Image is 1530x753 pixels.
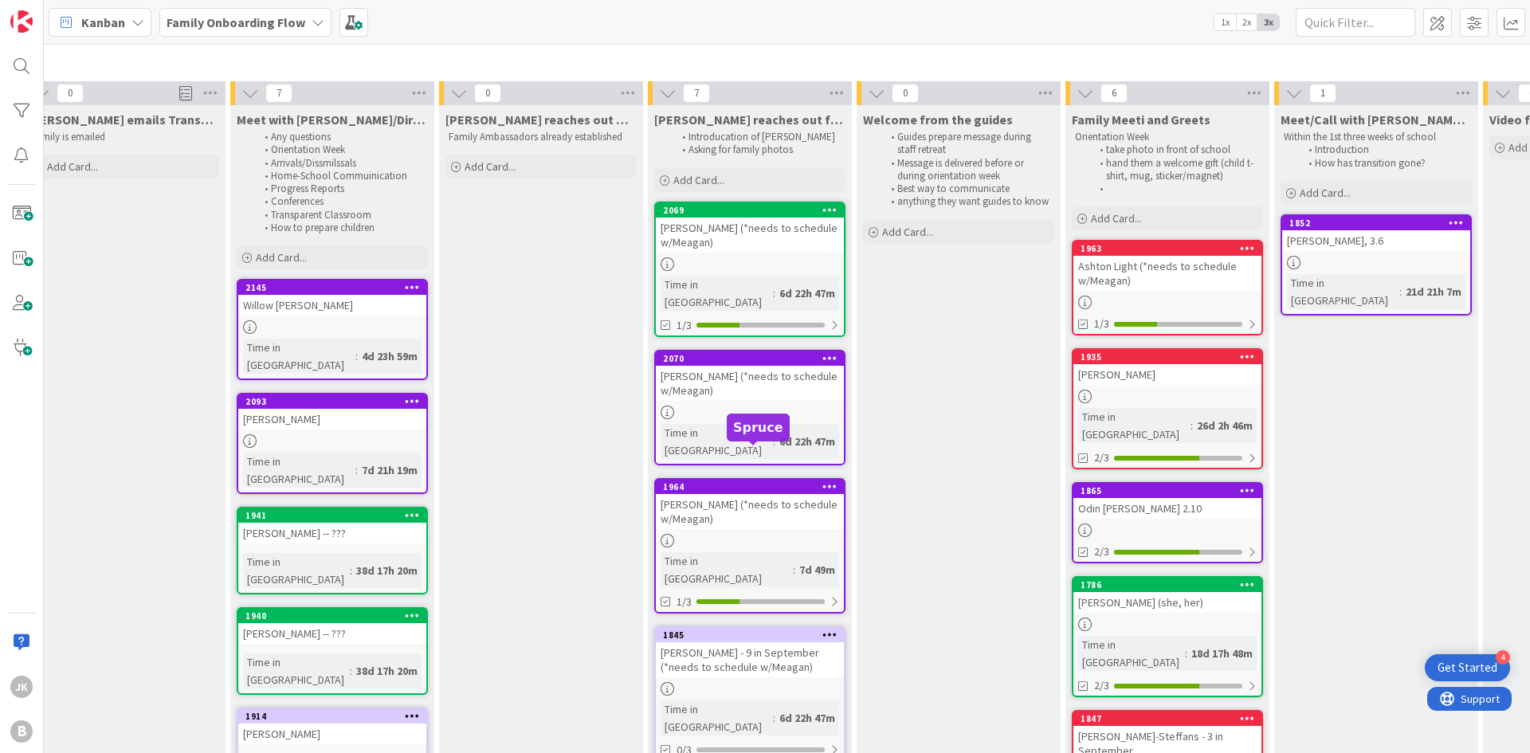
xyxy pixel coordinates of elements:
div: 1963Ashton Light (*needs to schedule w/Meagan) [1073,241,1261,291]
div: 2070 [663,353,844,364]
span: 1/3 [677,594,692,610]
div: [PERSON_NAME] [238,724,426,744]
input: Quick Filter... [1296,8,1415,37]
div: 1963 [1073,241,1261,256]
span: : [1191,417,1193,434]
div: 1845 [656,628,844,642]
div: 1963 [1081,243,1261,254]
div: 6d 22h 47m [775,709,839,727]
b: Family Onboarding Flow [167,14,305,30]
div: [PERSON_NAME] [238,409,426,429]
div: 1847 [1073,712,1261,726]
div: 1786[PERSON_NAME] (she, her) [1073,578,1261,613]
a: 1935[PERSON_NAME]Time in [GEOGRAPHIC_DATA]:26d 2h 46m2/3 [1072,348,1263,469]
div: 1845 [663,629,844,641]
div: Time in [GEOGRAPHIC_DATA] [243,653,350,688]
div: 2069[PERSON_NAME] (*needs to schedule w/Meagan) [656,203,844,253]
li: Introducation of [PERSON_NAME] [673,131,843,143]
li: take photo in front of school [1091,143,1261,156]
p: Family Ambassadors already established [449,131,634,143]
div: 2145 [245,282,426,293]
div: [PERSON_NAME] (*needs to schedule w/Meagan) [656,218,844,253]
li: Introduction [1300,143,1469,156]
span: Family Meeti and Greets [1072,112,1210,127]
li: Arrivals/Dissmilssals [256,157,426,170]
div: 1935 [1081,351,1261,363]
div: 1865 [1073,484,1261,498]
span: 2/3 [1094,449,1109,466]
div: JK [10,676,33,698]
span: 0 [474,84,501,103]
div: B [10,720,33,743]
p: Family is emailed [31,131,216,143]
li: Progress Reports [256,182,426,195]
span: Kanban [81,13,125,32]
div: 38d 17h 20m [352,662,422,680]
li: How to prepare children [256,222,426,234]
div: 2145Willow [PERSON_NAME] [238,280,426,316]
div: 1914[PERSON_NAME] [238,709,426,744]
div: Time in [GEOGRAPHIC_DATA] [661,424,773,459]
li: How has transition gone? [1300,157,1469,170]
span: 7 [683,84,710,103]
div: 1964 [663,481,844,492]
li: Guides prepare message during staff retreat [882,131,1052,157]
div: 6d 22h 47m [775,433,839,450]
div: Time in [GEOGRAPHIC_DATA] [243,453,355,488]
div: 1964[PERSON_NAME] (*needs to schedule w/Meagan) [656,480,844,529]
div: [PERSON_NAME] [1073,364,1261,385]
div: Time in [GEOGRAPHIC_DATA] [661,276,773,311]
span: Meet with Meagan/Director of Education [237,112,428,127]
span: : [350,662,352,680]
span: Add Card... [1300,186,1351,200]
span: Add Card... [673,173,724,187]
div: 2093[PERSON_NAME] [238,394,426,429]
div: 2070 [656,351,844,366]
span: : [773,709,775,727]
a: 1941[PERSON_NAME] -- ???Time in [GEOGRAPHIC_DATA]:38d 17h 20m [237,507,428,594]
div: 1865Odin [PERSON_NAME] 2.10 [1073,484,1261,519]
div: 2093 [238,394,426,409]
div: [PERSON_NAME] -- ??? [238,523,426,543]
div: 1786 [1073,578,1261,592]
span: Jackie reaches out for familiy photo [654,112,845,127]
span: : [773,284,775,302]
li: Asking for family photos [673,143,843,156]
div: 38d 17h 20m [352,562,422,579]
span: Meet/Call with Todd - within the first 30 days of school [1281,112,1472,127]
div: Get Started [1438,660,1497,676]
a: 1786[PERSON_NAME] (she, her)Time in [GEOGRAPHIC_DATA]:18d 17h 48m2/3 [1072,576,1263,697]
span: Add Card... [882,225,933,239]
h5: Spruce [733,420,783,435]
div: Time in [GEOGRAPHIC_DATA] [1078,636,1185,671]
a: 1940[PERSON_NAME] -- ???Time in [GEOGRAPHIC_DATA]:38d 17h 20m [237,607,428,695]
div: [PERSON_NAME], 3.6 [1282,230,1470,251]
div: [PERSON_NAME] - 9 in September (*needs to schedule w/Meagan) [656,642,844,677]
span: 2/3 [1094,543,1109,560]
div: 1847 [1081,713,1261,724]
li: Home-School Commuinication [256,170,426,182]
div: 1940 [245,610,426,622]
div: 6d 22h 47m [775,284,839,302]
div: Ashton Light (*needs to schedule w/Meagan) [1073,256,1261,291]
span: 1 [1309,84,1336,103]
div: 1941[PERSON_NAME] -- ??? [238,508,426,543]
a: 2093[PERSON_NAME]Time in [GEOGRAPHIC_DATA]:7d 21h 19m [237,393,428,494]
div: Time in [GEOGRAPHIC_DATA] [243,553,350,588]
span: : [1185,645,1187,662]
div: 2093 [245,396,426,407]
span: : [1399,283,1402,300]
li: Any questions [256,131,426,143]
div: Time in [GEOGRAPHIC_DATA] [243,339,355,374]
div: 1935 [1073,350,1261,364]
span: 0 [892,84,919,103]
span: Kehr reaches out with parent ambassador [445,112,637,127]
div: 1865 [1081,485,1261,496]
div: 7d 49m [795,561,839,578]
li: Conferences [256,195,426,208]
div: 1964 [656,480,844,494]
div: Open Get Started checklist, remaining modules: 4 [1425,654,1510,681]
div: 1852 [1282,216,1470,230]
li: anything they want guides to know [882,195,1052,208]
div: Odin [PERSON_NAME] 2.10 [1073,498,1261,519]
